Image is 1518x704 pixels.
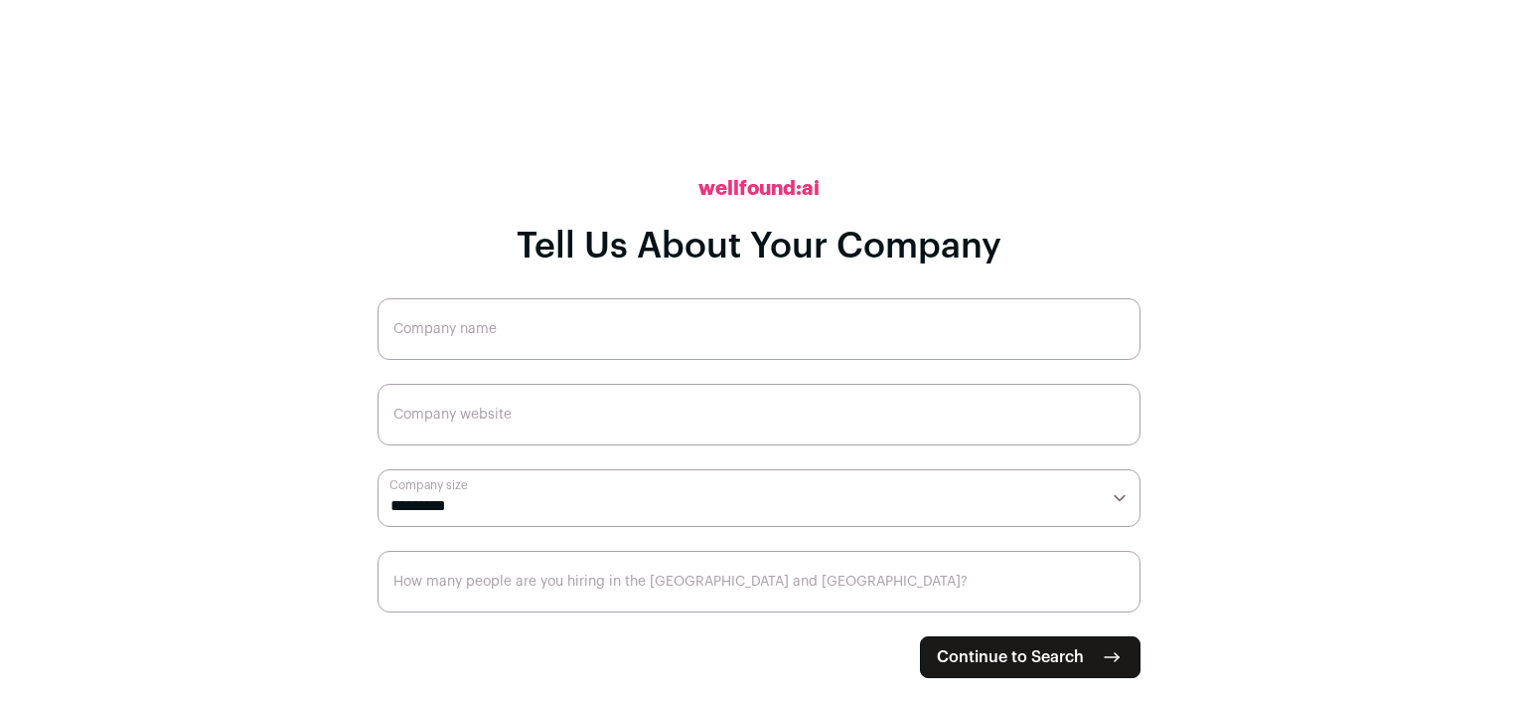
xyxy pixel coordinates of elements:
input: Company website [378,384,1140,445]
button: Continue to Search [920,636,1140,678]
h2: wellfound:ai [698,175,820,203]
input: Company name [378,298,1140,360]
input: How many people are you hiring in the US and Canada? [378,551,1140,613]
h1: Tell Us About Your Company [517,227,1001,266]
span: Continue to Search [937,645,1084,669]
